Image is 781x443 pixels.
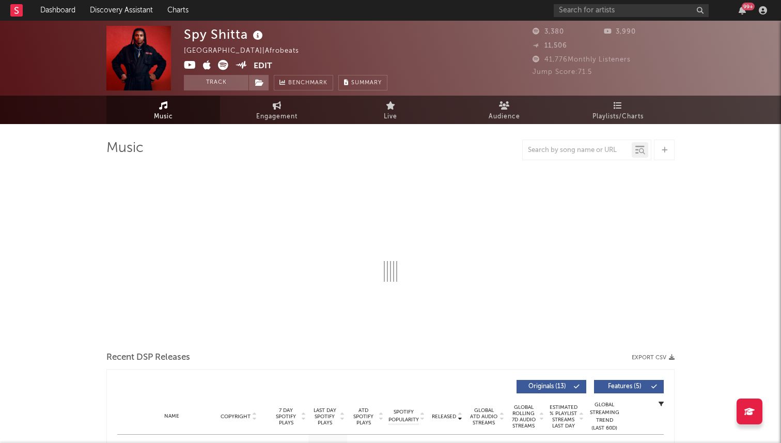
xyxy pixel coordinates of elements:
span: Playlists/Charts [592,111,644,123]
span: Global Rolling 7D Audio Streams [509,404,538,429]
span: Features ( 5 ) [601,384,648,390]
div: 99 + [742,3,755,10]
button: Features(5) [594,380,664,393]
span: 3,990 [604,28,636,35]
span: ATD Spotify Plays [350,407,377,426]
a: Benchmark [274,75,333,90]
span: Originals ( 13 ) [523,384,571,390]
input: Search for artists [554,4,709,17]
a: Music [106,96,220,124]
span: Live [384,111,397,123]
span: Last Day Spotify Plays [311,407,338,426]
button: Originals(13) [517,380,586,393]
span: Engagement [256,111,298,123]
span: Jump Score: 71.5 [533,69,592,75]
span: Spotify Popularity [388,408,419,424]
span: Recent DSP Releases [106,352,190,364]
input: Search by song name or URL [523,146,632,155]
span: 3,380 [533,28,564,35]
span: Music [154,111,173,123]
span: 7 Day Spotify Plays [272,407,300,426]
button: Summary [338,75,387,90]
button: Edit [254,60,272,73]
a: Engagement [220,96,334,124]
span: Summary [351,80,382,86]
a: Live [334,96,447,124]
a: Playlists/Charts [561,96,675,124]
span: Released [432,414,456,420]
div: Name [138,413,206,420]
button: Export CSV [632,355,675,361]
span: 11,506 [533,42,567,49]
span: Benchmark [288,77,327,89]
div: [GEOGRAPHIC_DATA] | Afrobeats [184,45,311,57]
span: Copyright [221,414,251,420]
span: Estimated % Playlist Streams Last Day [549,404,577,429]
div: Global Streaming Trend (Last 60D) [589,401,620,432]
button: Track [184,75,248,90]
span: Global ATD Audio Streams [470,407,498,426]
button: 99+ [739,6,746,14]
span: Audience [489,111,520,123]
a: Audience [447,96,561,124]
span: 41,776 Monthly Listeners [533,56,631,63]
div: Spy Shitta [184,26,265,43]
